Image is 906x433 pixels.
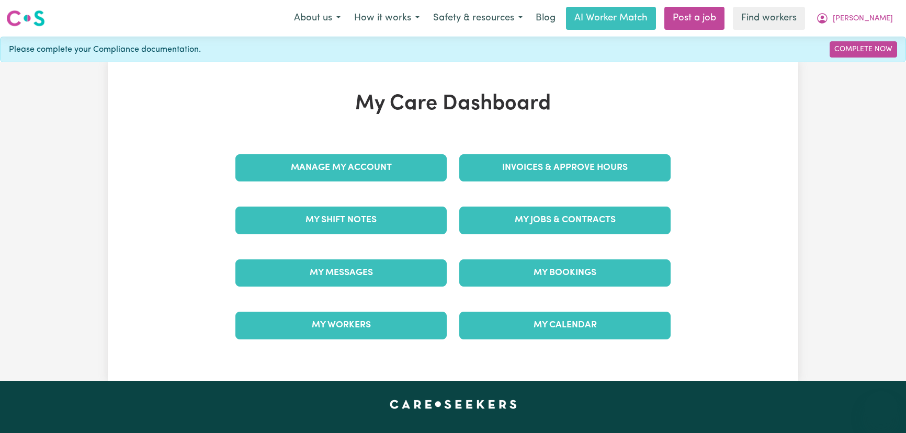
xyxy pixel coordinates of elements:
[864,391,898,425] iframe: Button to launch messaging window
[830,41,897,58] a: Complete Now
[459,259,671,287] a: My Bookings
[664,7,724,30] a: Post a job
[459,312,671,339] a: My Calendar
[566,7,656,30] a: AI Worker Match
[426,7,529,29] button: Safety & resources
[809,7,900,29] button: My Account
[235,207,447,234] a: My Shift Notes
[459,154,671,181] a: Invoices & Approve Hours
[529,7,562,30] a: Blog
[459,207,671,234] a: My Jobs & Contracts
[229,92,677,117] h1: My Care Dashboard
[235,312,447,339] a: My Workers
[6,6,45,30] a: Careseekers logo
[733,7,805,30] a: Find workers
[287,7,347,29] button: About us
[235,259,447,287] a: My Messages
[390,400,517,408] a: Careseekers home page
[235,154,447,181] a: Manage My Account
[347,7,426,29] button: How it works
[6,9,45,28] img: Careseekers logo
[833,13,893,25] span: [PERSON_NAME]
[9,43,201,56] span: Please complete your Compliance documentation.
